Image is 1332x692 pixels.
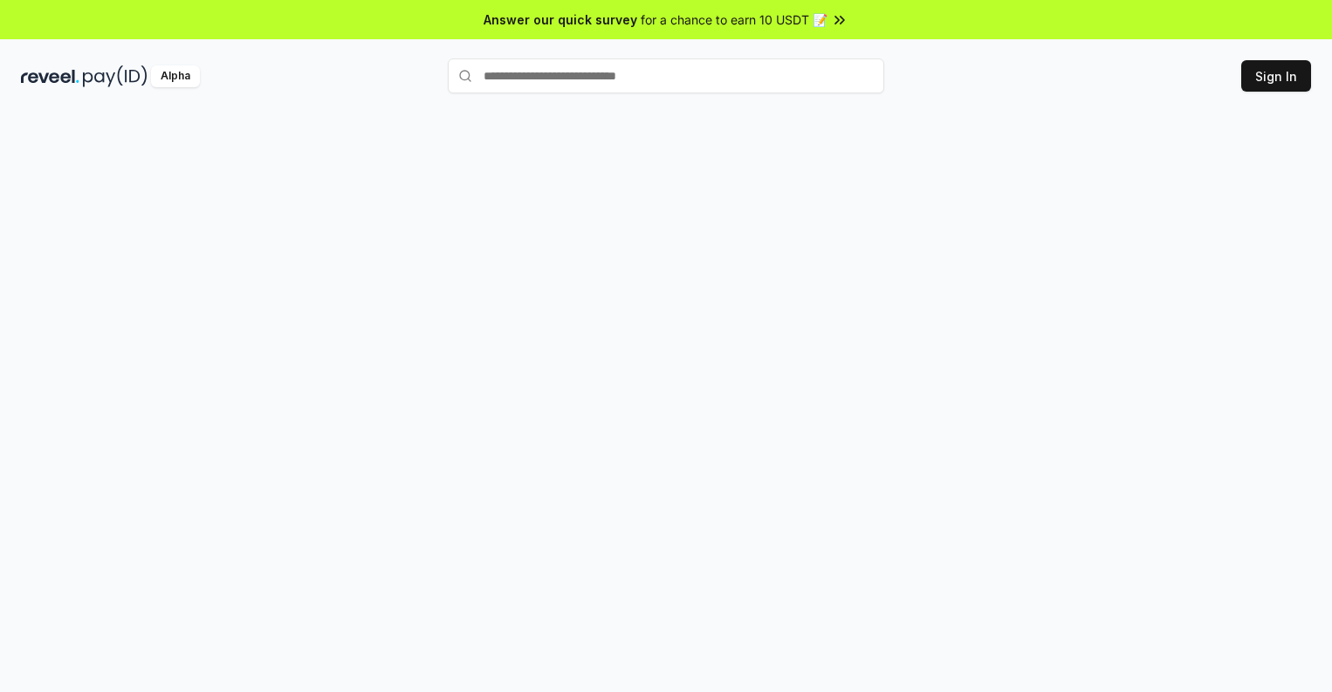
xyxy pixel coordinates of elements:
[151,65,200,87] div: Alpha
[641,10,827,29] span: for a chance to earn 10 USDT 📝
[83,65,148,87] img: pay_id
[484,10,637,29] span: Answer our quick survey
[1241,60,1311,92] button: Sign In
[21,65,79,87] img: reveel_dark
